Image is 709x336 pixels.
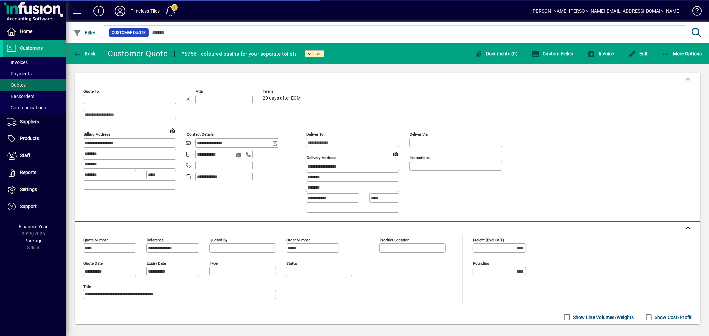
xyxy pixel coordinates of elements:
[20,119,39,124] span: Suppliers
[662,51,702,56] span: More Options
[83,261,103,265] mat-label: Quote date
[88,5,109,17] button: Add
[7,105,46,110] span: Communications
[7,82,26,88] span: Quotes
[20,153,30,158] span: Staff
[263,89,302,94] span: Terms
[572,314,634,321] label: Show Line Volumes/Weights
[410,155,430,160] mat-label: Instructions
[20,170,36,175] span: Reports
[210,261,218,265] mat-label: Type
[3,68,66,79] a: Payments
[147,237,164,242] mat-label: Reference
[20,136,39,141] span: Products
[3,23,66,40] a: Home
[7,94,34,99] span: Backorders
[20,204,37,209] span: Support
[108,48,168,59] div: Customer Quote
[3,198,66,215] a: Support
[586,48,616,60] button: Invoice
[587,51,614,56] span: Invoice
[131,6,160,16] div: Timeless Tiles
[530,48,575,60] button: Custom Fields
[73,51,96,56] span: Back
[626,48,650,60] button: Edit
[20,187,37,192] span: Settings
[7,60,28,65] span: Invoices
[3,91,66,102] a: Backorders
[306,132,324,137] mat-label: Deliver To
[112,29,146,36] span: Customer Quote
[83,89,99,94] mat-label: Quote To
[3,130,66,147] a: Products
[3,181,66,198] a: Settings
[308,52,322,56] span: Active
[410,132,428,137] mat-label: Deliver via
[24,238,42,243] span: Package
[687,1,701,23] a: Knowledge Base
[73,30,96,35] span: Filter
[3,114,66,130] a: Suppliers
[210,237,227,242] mat-label: Quoted by
[473,261,489,265] mat-label: Rounding
[181,49,297,59] div: #6756 - coloured basins for your separate toilets
[532,6,681,16] div: [PERSON_NAME] [PERSON_NAME][EMAIL_ADDRESS][DOMAIN_NAME]
[3,147,66,164] a: Staff
[109,5,131,17] button: Profile
[20,45,43,51] span: Customers
[147,261,166,265] mat-label: Expiry date
[474,51,518,56] span: Documents (0)
[83,284,91,289] mat-label: Title
[72,48,97,60] button: Back
[3,102,66,113] a: Communications
[196,89,203,94] mat-label: Attn
[390,148,401,159] a: View on map
[167,125,178,136] a: View on map
[231,147,247,163] button: Send SMS
[3,79,66,91] a: Quotes
[660,48,704,60] button: More Options
[19,224,48,229] span: Financial Year
[286,237,310,242] mat-label: Order number
[3,164,66,181] a: Reports
[20,29,32,34] span: Home
[7,71,32,76] span: Payments
[628,51,648,56] span: Edit
[66,48,103,60] app-page-header-button: Back
[83,237,108,242] mat-label: Quote number
[473,237,504,242] mat-label: Freight (excl GST)
[653,314,692,321] label: Show Cost/Profit
[3,57,66,68] a: Invoices
[473,48,519,60] button: Documents (0)
[380,237,409,242] mat-label: Product location
[286,261,297,265] mat-label: Status
[532,51,573,56] span: Custom Fields
[263,96,301,101] span: 20 days after EOM
[72,27,97,39] button: Filter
